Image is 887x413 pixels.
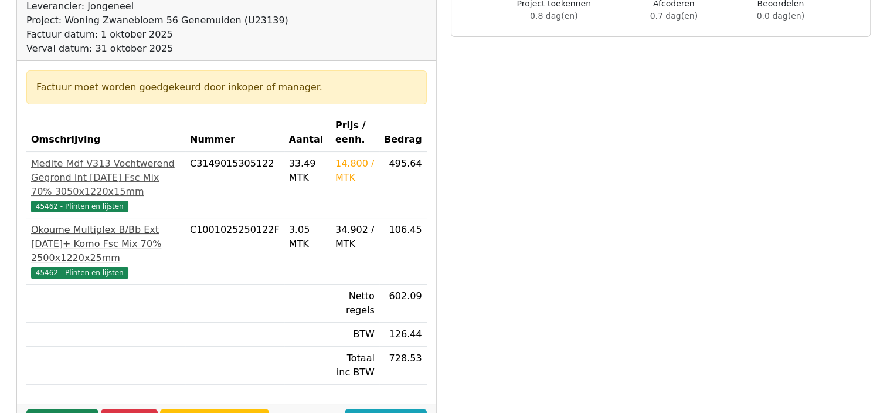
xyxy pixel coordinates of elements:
div: Medite Mdf V313 Vochtwerend Gegrond Int [DATE] Fsc Mix 70% 3050x1220x15mm [31,157,181,199]
td: 126.44 [379,323,427,347]
td: 602.09 [379,285,427,323]
span: 0.8 dag(en) [530,11,577,21]
th: Omschrijving [26,114,185,152]
div: Factuur datum: 1 oktober 2025 [26,28,288,42]
th: Prijs / eenh. [331,114,379,152]
th: Bedrag [379,114,427,152]
div: Project: Woning Zwanebloem 56 Genemuiden (U23139) [26,13,288,28]
td: 106.45 [379,218,427,285]
td: 495.64 [379,152,427,218]
th: Nummer [185,114,284,152]
div: Factuur moet worden goedgekeurd door inkoper of manager. [36,80,417,94]
th: Aantal [284,114,331,152]
td: Totaal inc BTW [331,347,379,385]
span: 0.7 dag(en) [650,11,698,21]
div: 33.49 MTK [289,157,326,185]
div: Okoume Multiplex B/Bb Ext [DATE]+ Komo Fsc Mix 70% 2500x1220x25mm [31,223,181,265]
span: 45462 - Plinten en lijsten [31,201,128,212]
td: Netto regels [331,285,379,323]
span: 45462 - Plinten en lijsten [31,267,128,279]
div: 34.902 / MTK [335,223,375,251]
td: C1001025250122F [185,218,284,285]
td: BTW [331,323,379,347]
span: 0.0 dag(en) [757,11,804,21]
div: 14.800 / MTK [335,157,375,185]
div: Verval datum: 31 oktober 2025 [26,42,288,56]
a: Medite Mdf V313 Vochtwerend Gegrond Int [DATE] Fsc Mix 70% 3050x1220x15mm45462 - Plinten en lijsten [31,157,181,213]
td: 728.53 [379,347,427,385]
a: Okoume Multiplex B/Bb Ext [DATE]+ Komo Fsc Mix 70% 2500x1220x25mm45462 - Plinten en lijsten [31,223,181,279]
div: 3.05 MTK [289,223,326,251]
td: C3149015305122 [185,152,284,218]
